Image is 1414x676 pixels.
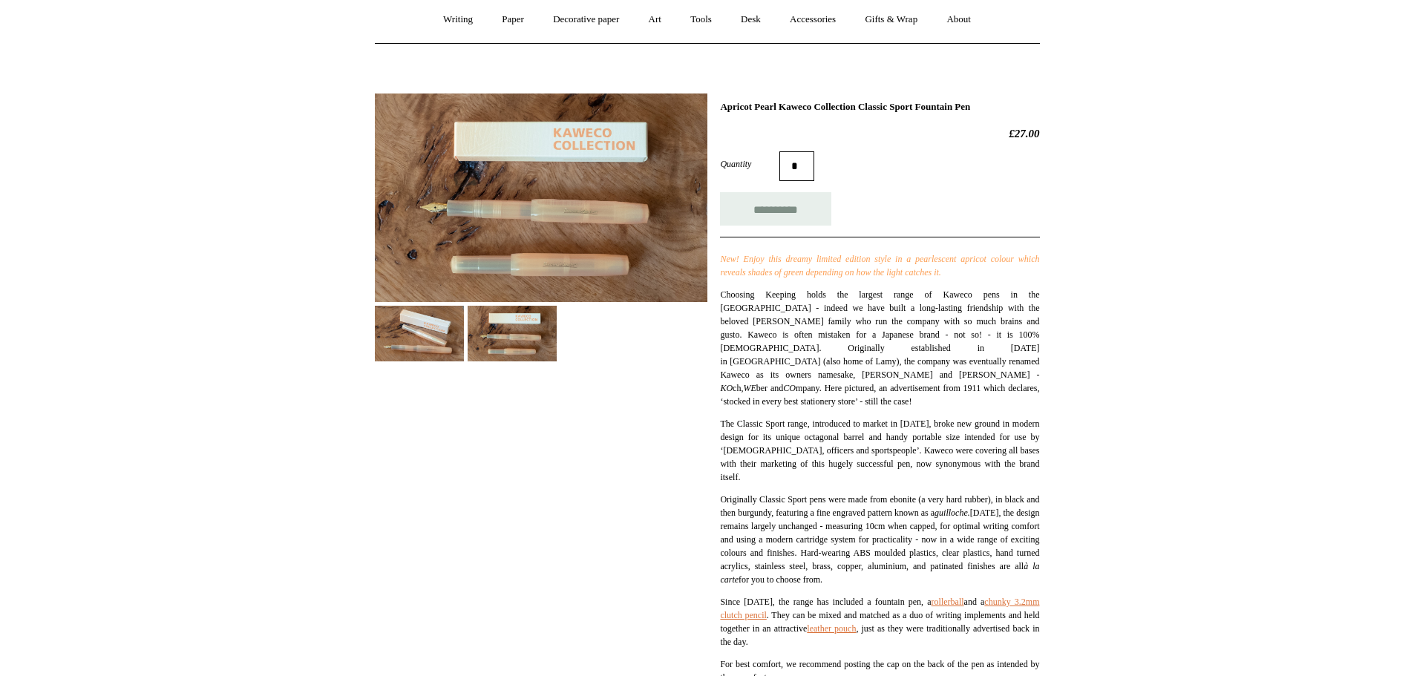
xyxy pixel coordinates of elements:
i: CO [783,383,796,393]
a: rollerball [932,597,964,607]
p: Since [DATE], the range has included a fountain pen, a and a . They can be mixed and matched as a... [720,595,1039,649]
i: WE [743,383,756,393]
label: Quantity [720,157,779,171]
i: New! Enjoy this dreamy limited edition style in a pearlescent apricot colour which reveals shades... [720,254,1039,278]
img: Apricot Pearl Kaweco Collection Classic Sport Fountain Pen [468,306,557,361]
i: . [939,267,941,278]
h1: Apricot Pearl Kaweco Collection Classic Sport Fountain Pen [720,101,1039,113]
img: Apricot Pearl Kaweco Collection Classic Sport Fountain Pen [375,306,464,361]
span: The Classic Sport range, introduced to market in [DATE], broke new ground in modern design for it... [720,419,1039,482]
img: Apricot Pearl Kaweco Collection Classic Sport Fountain Pen [375,93,707,302]
span: Choosing Keeping holds the largest range of Kaweco pens in the [GEOGRAPHIC_DATA] - indeed we have... [720,289,1039,407]
a: chunky 3.2mm clutch pencil [720,597,1039,620]
i: guilloche. [935,508,970,518]
a: leather pouch [807,623,856,634]
span: Originally Classic Sport pens were made from ebonite (a very hard rubber), in black and then burg... [720,494,1039,585]
h2: £27.00 [720,127,1039,140]
i: KO [720,383,733,393]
